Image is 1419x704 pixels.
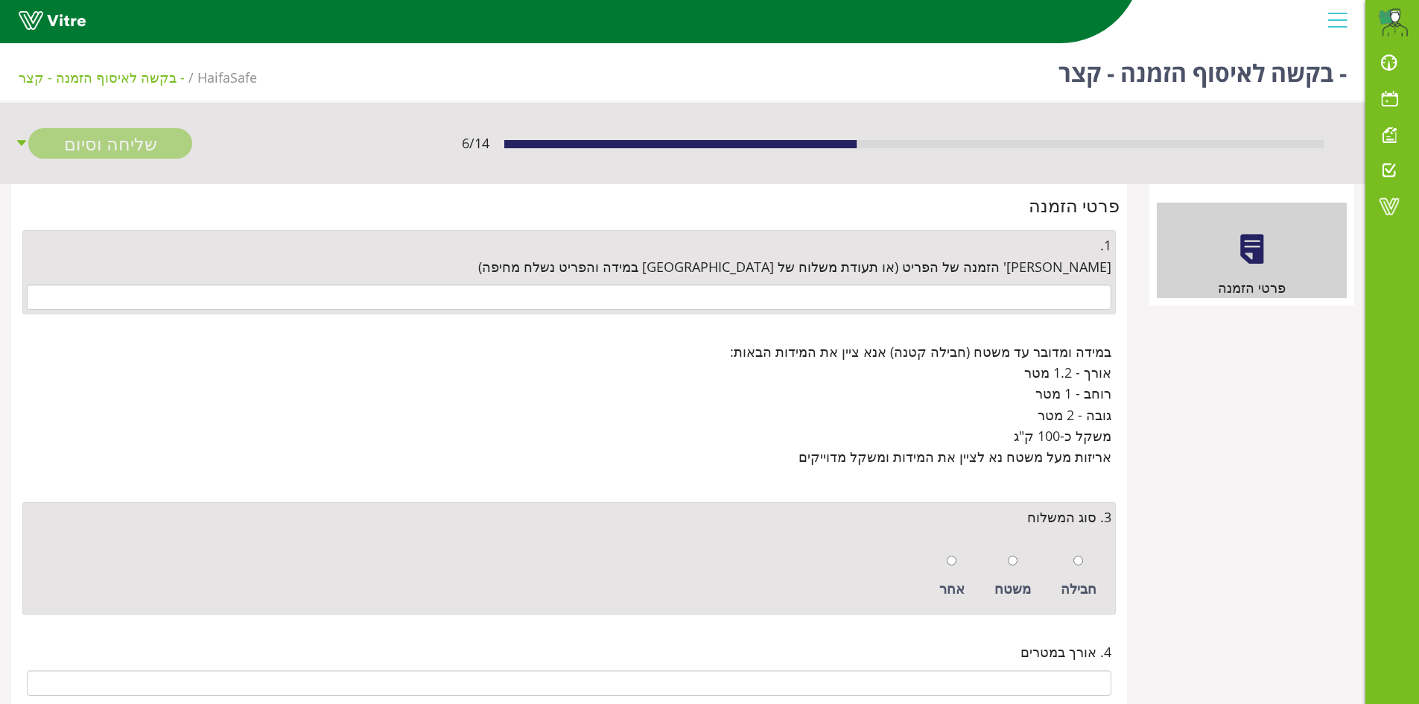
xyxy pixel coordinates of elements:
img: d79e9f56-8524-49d2-b467-21e72f93baff.png [1378,7,1408,37]
span: 4. אורך במטרים [1020,641,1111,662]
span: 151 [197,69,257,86]
div: אחר [939,578,965,599]
span: 6 / 14 [462,133,489,153]
div: משטח [994,578,1031,599]
h1: - בקשה לאיסוף הזמנה - קצר [1058,37,1347,101]
div: פרטי הזמנה [1157,277,1347,298]
span: 1. [PERSON_NAME]' הזמנה של הפריט (או תעודת משלוח של [GEOGRAPHIC_DATA] במידה והפריט נשלח מחיפה) [478,235,1111,277]
span: במידה ומדובר עד משטח (חבילה קטנה) אנא ציין את המידות הבאות: אורך - 1.2 מטר רוחב - 1 מטר גובה - 2 ... [730,341,1111,468]
span: caret-down [15,128,28,159]
li: - בקשה לאיסוף הזמנה - קצר [19,67,197,88]
div: חבילה [1061,578,1096,599]
span: 3. סוג המשלוח [1027,507,1111,527]
div: פרטי הזמנה [19,191,1120,220]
